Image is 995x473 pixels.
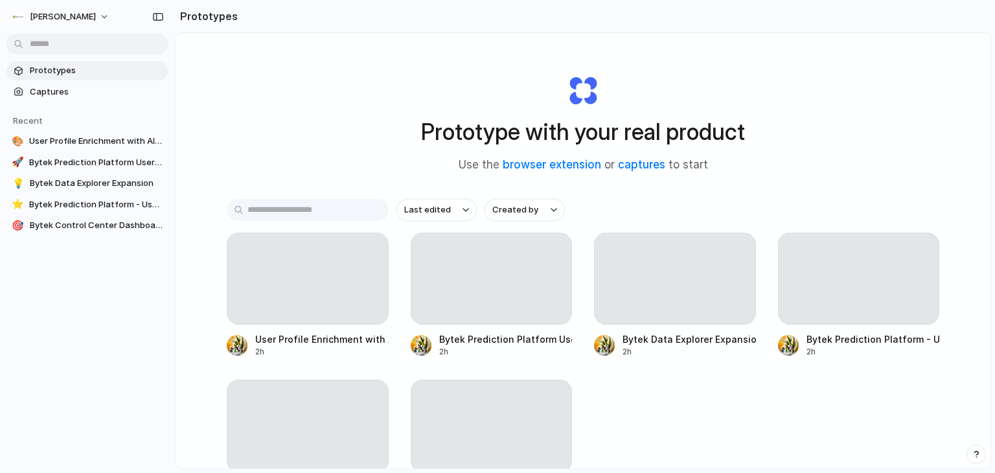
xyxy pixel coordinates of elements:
span: User Profile Enrichment with AI Predictive Attributes [29,135,163,148]
div: 💡 [12,177,25,190]
div: ⭐ [12,198,24,211]
h2: Prototypes [175,8,238,24]
div: 🎯 [12,219,25,232]
div: 🎨 [12,135,24,148]
span: Bytek Control Center Dashboard [30,219,163,232]
span: Bytek Prediction Platform User Onboarding Wizard [29,156,163,169]
a: captures [618,158,665,171]
div: Bytek Prediction Platform User Onboarding Wizard [439,332,573,346]
a: Bytek Prediction Platform - Users Explorer Enhancements2h [778,233,940,358]
div: 2h [255,346,389,358]
button: Created by [485,199,565,221]
a: ⭐Bytek Prediction Platform - Users Explorer Enhancements [6,195,168,214]
div: 2h [623,346,756,358]
a: Prototypes [6,61,168,80]
a: Bytek Data Explorer Expansion2h [594,233,756,358]
a: 🚀Bytek Prediction Platform User Onboarding Wizard [6,153,168,172]
button: Last edited [396,199,477,221]
div: 2h [439,346,573,358]
div: 🚀 [12,156,24,169]
a: 🎯Bytek Control Center Dashboard [6,216,168,235]
span: Last edited [404,203,451,216]
span: [PERSON_NAME] [30,10,96,23]
span: Created by [492,203,538,216]
h1: Prototype with your real product [421,115,745,149]
span: Use the or to start [459,157,708,174]
div: User Profile Enrichment with AI Predictive Attributes [255,332,389,346]
a: browser extension [503,158,601,171]
span: Recent [13,115,43,126]
div: 2h [806,346,940,358]
span: Captures [30,86,163,98]
a: User Profile Enrichment with AI Predictive Attributes2h [227,233,389,358]
a: Bytek Prediction Platform User Onboarding Wizard2h [411,233,573,358]
span: Bytek Data Explorer Expansion [30,177,163,190]
span: Prototypes [30,64,163,77]
a: 🎨User Profile Enrichment with AI Predictive Attributes [6,132,168,151]
button: [PERSON_NAME] [6,6,116,27]
a: Captures [6,82,168,102]
span: Bytek Prediction Platform - Users Explorer Enhancements [29,198,163,211]
div: Bytek Prediction Platform - Users Explorer Enhancements [806,332,940,346]
div: Bytek Data Explorer Expansion [623,332,756,346]
a: 💡Bytek Data Explorer Expansion [6,174,168,193]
